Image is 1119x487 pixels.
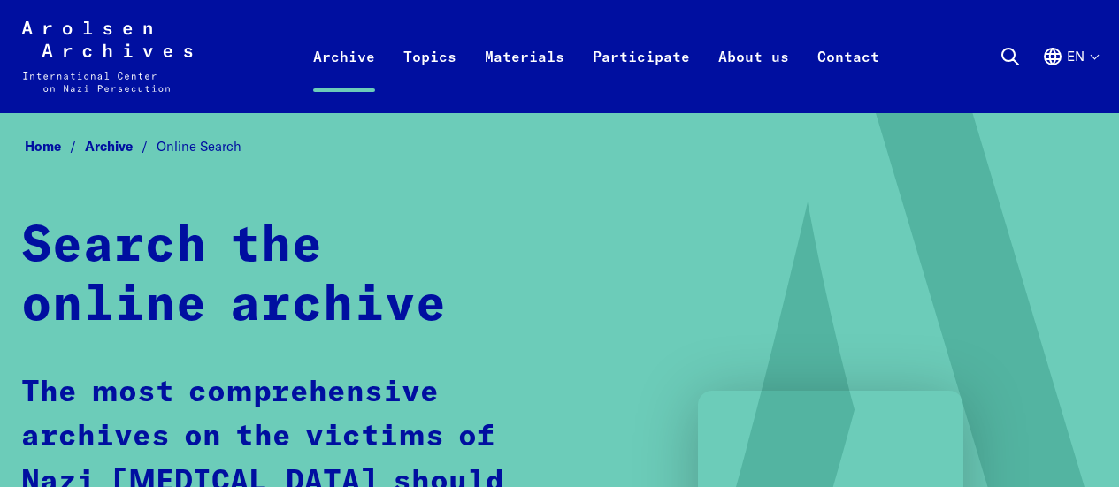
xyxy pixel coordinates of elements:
[299,21,893,92] nav: Primary
[389,42,471,113] a: Topics
[21,222,447,331] strong: Search the online archive
[471,42,579,113] a: Materials
[85,138,157,155] a: Archive
[704,42,803,113] a: About us
[803,42,893,113] a: Contact
[299,42,389,113] a: Archive
[157,138,241,155] span: Online Search
[1042,46,1098,110] button: English, language selection
[579,42,704,113] a: Participate
[25,138,85,155] a: Home
[21,133,1098,160] nav: Breadcrumb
